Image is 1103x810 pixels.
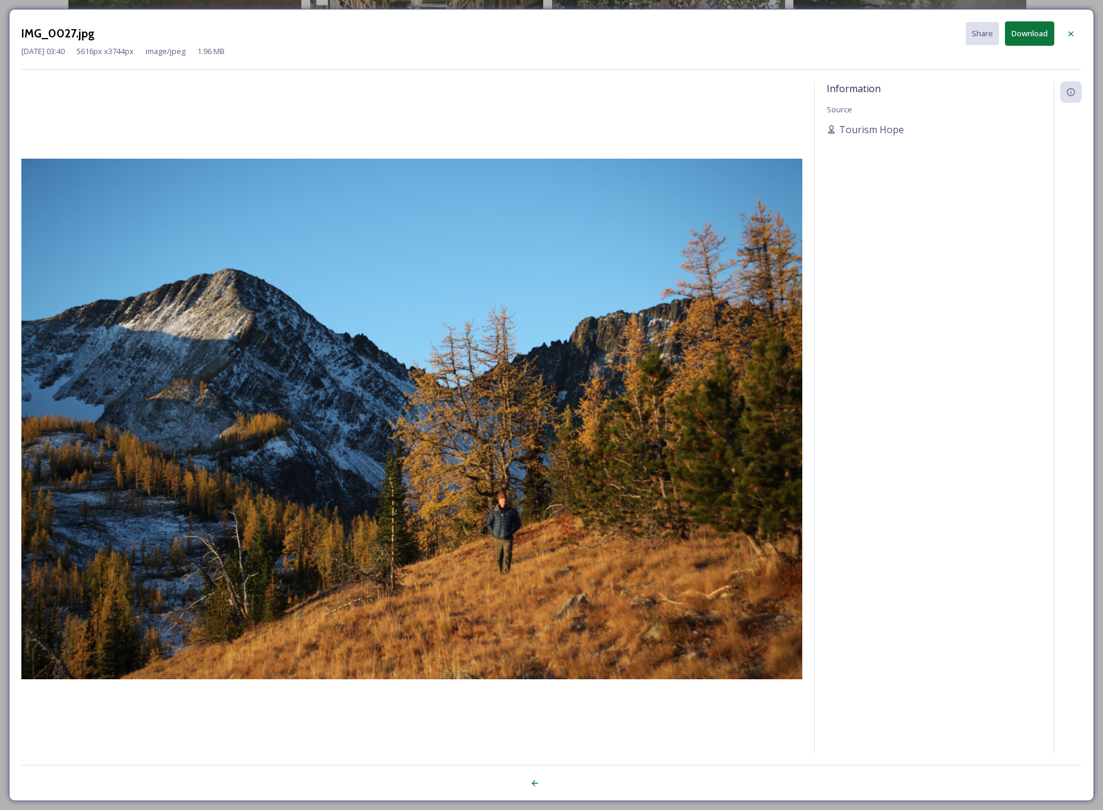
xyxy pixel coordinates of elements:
span: 5616 px x 3744 px [77,46,134,57]
span: image/jpeg [146,46,185,57]
span: Source [827,104,852,115]
button: Download [1005,21,1054,46]
span: 1.96 MB [197,46,225,57]
span: [DATE] 03:40 [21,46,65,57]
button: Share [966,22,999,45]
span: Tourism Hope [839,122,904,137]
h3: IMG_0027.jpg [21,25,94,42]
img: IMG_0027.jpg [21,159,802,679]
span: Information [827,82,881,95]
